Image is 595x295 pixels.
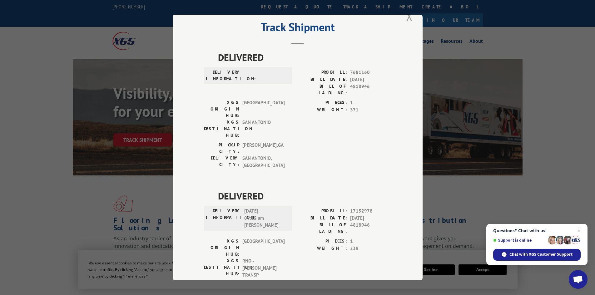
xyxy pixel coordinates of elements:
span: 371 [350,106,391,114]
span: [DATE] [350,76,391,83]
span: DELIVERED [218,189,391,203]
span: 239 [350,245,391,252]
span: [GEOGRAPHIC_DATA] [242,238,285,258]
span: 17152978 [350,208,391,215]
label: XGS ORIGIN HUB: [204,238,239,258]
label: BILL DATE: [298,215,347,222]
span: [DATE] 09:15 am [PERSON_NAME] [244,208,286,229]
label: DELIVERY INFORMATION: [206,69,241,82]
label: BILL OF LADING: [298,83,347,96]
label: DELIVERY CITY: [204,155,239,169]
span: 7681160 [350,69,391,76]
span: Questions? Chat with us! [493,228,581,233]
button: Close modal [404,8,415,25]
label: BILL OF LADING: [298,222,347,235]
span: [GEOGRAPHIC_DATA] [242,99,285,119]
span: SAN ANTONIO , [GEOGRAPHIC_DATA] [242,155,285,169]
span: SAN ANTONIO [242,119,285,139]
span: RNO - [PERSON_NAME] TRANSP [242,258,285,279]
span: Support is online [493,238,546,243]
label: PROBILL: [298,69,347,76]
label: XGS DESTINATION HUB: [204,258,239,279]
label: WEIGHT: [298,106,347,114]
label: PICKUP CITY: [204,142,239,155]
label: PIECES: [298,238,347,245]
label: DELIVERY INFORMATION: [206,208,241,229]
span: 4818946 [350,83,391,96]
label: WEIGHT: [298,245,347,252]
span: [PERSON_NAME] , GA [242,142,285,155]
a: Open chat [569,270,588,289]
span: 1 [350,99,391,106]
span: [DATE] [350,215,391,222]
label: BILL DATE: [298,76,347,83]
label: XGS ORIGIN HUB: [204,99,239,119]
span: 4818946 [350,222,391,235]
span: 1 [350,238,391,245]
label: PROBILL: [298,208,347,215]
span: DELIVERED [218,50,391,64]
span: Chat with XGS Customer Support [493,249,581,261]
h2: Track Shipment [204,23,391,35]
label: XGS DESTINATION HUB: [204,119,239,139]
label: PIECES: [298,99,347,106]
span: Chat with XGS Customer Support [509,252,573,257]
